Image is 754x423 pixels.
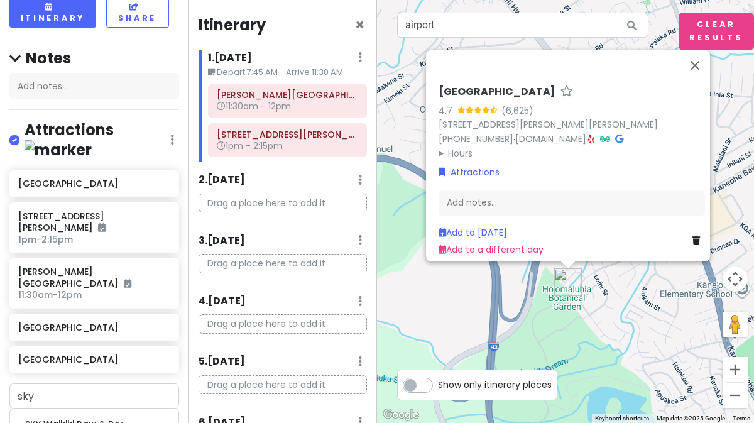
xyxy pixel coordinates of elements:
h6: 2 . [DATE] [199,173,245,187]
button: Map camera controls [723,266,748,292]
span: Close itinerary [355,14,364,35]
span: 11:30am - 12pm [18,288,82,301]
a: Add to [DATE] [439,226,507,239]
h6: 5 . [DATE] [199,355,245,368]
div: Add notes... [439,189,705,216]
p: Drag a place here to add it [199,254,367,273]
button: Close [355,18,364,33]
div: Add notes... [9,73,179,99]
a: Terms (opens in new tab) [733,415,750,422]
img: Google [380,407,422,423]
i: Google Maps [615,135,623,143]
h6: [GEOGRAPHIC_DATA] [18,178,170,189]
button: Keyboard shortcuts [595,414,649,423]
small: Depart 7:45 AM - Arrive 11:30 AM [208,66,367,79]
a: Add to a different day [439,243,544,255]
a: [PHONE_NUMBER] [439,133,513,145]
i: Added to itinerary [124,279,131,288]
h6: 4 . [DATE] [199,295,246,308]
button: Zoom out [723,383,748,408]
button: Drag Pegman onto the map to open Street View [723,312,748,337]
a: Attractions [439,165,500,179]
h6: [GEOGRAPHIC_DATA] [439,85,555,99]
h4: Notes [9,48,179,68]
span: 1pm - 2:15pm [18,233,73,246]
span: 1pm - 2:15pm [217,140,283,152]
div: (6,625) [501,103,533,117]
div: · · [439,85,705,160]
p: Drag a place here to add it [199,314,367,334]
img: marker [25,140,92,160]
h6: [GEOGRAPHIC_DATA] [18,322,170,333]
i: Tripadvisor [600,135,610,143]
h6: 1909 Ala Wai Blvd [217,129,358,140]
input: + Add place or address [9,383,179,409]
h6: [STREET_ADDRESS][PERSON_NAME] [18,211,170,233]
div: 4.7 [439,103,457,117]
button: Close [680,50,710,80]
h6: Daniel K. Inouye International Airport [217,89,358,101]
h6: [PERSON_NAME][GEOGRAPHIC_DATA] [18,266,170,288]
a: [STREET_ADDRESS][PERSON_NAME][PERSON_NAME] [439,118,658,131]
i: Added to itinerary [98,223,106,232]
h6: 1 . [DATE] [208,52,252,65]
a: [DOMAIN_NAME] [515,133,586,145]
span: Map data ©2025 Google [657,415,725,422]
p: Drag a place here to add it [199,194,367,213]
a: Open this area in Google Maps (opens a new window) [380,407,422,423]
button: Zoom in [723,357,748,382]
h4: Attractions [25,120,170,160]
span: 11:30am - 12pm [217,100,291,113]
span: Show only itinerary places [438,378,552,392]
p: Drag a place here to add it [199,375,367,395]
summary: Hours [439,146,705,160]
a: Delete place [692,234,705,248]
h4: Itinerary [199,15,266,35]
h6: [GEOGRAPHIC_DATA] [18,354,170,365]
h6: 3 . [DATE] [199,234,245,248]
a: Star place [560,85,573,99]
div: Hoʻomaluhia Botanical Garden [549,263,587,301]
input: Search a place [397,13,648,38]
button: Clear Results [679,13,754,50]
